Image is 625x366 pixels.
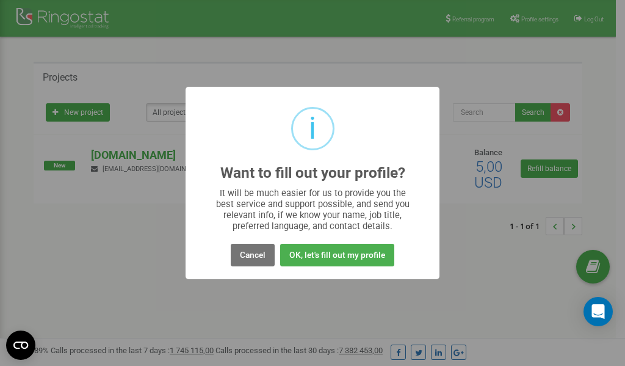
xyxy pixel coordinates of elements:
div: i [309,109,316,148]
button: Cancel [231,244,275,266]
h2: Want to fill out your profile? [220,165,405,181]
div: Open Intercom Messenger [583,297,613,326]
button: OK, let's fill out my profile [280,244,394,266]
button: Open CMP widget [6,331,35,360]
div: It will be much easier for us to provide you the best service and support possible, and send you ... [210,188,416,232]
